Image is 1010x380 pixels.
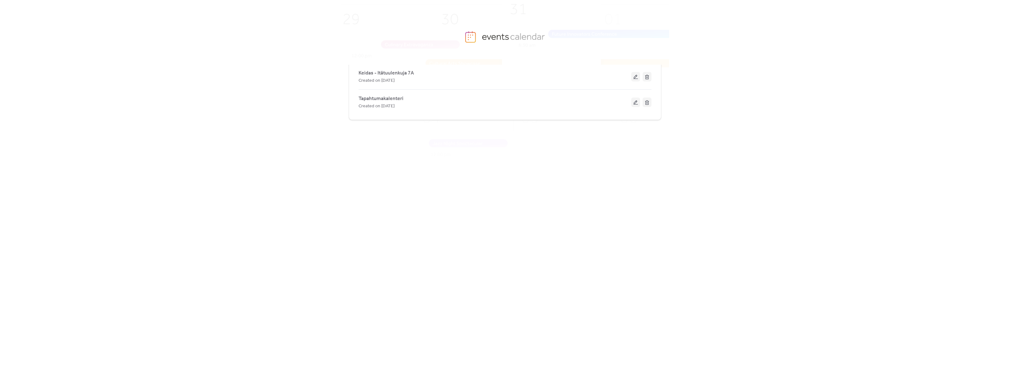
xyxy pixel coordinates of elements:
[359,69,414,77] span: Keidas - Itätuulenkuja 7A
[359,97,403,100] a: Tapahtumakalenteri
[359,71,414,75] a: Keidas - Itätuulenkuja 7A
[359,77,395,85] span: Created on [DATE]
[359,95,403,103] span: Tapahtumakalenteri
[359,103,395,110] span: Created on [DATE]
